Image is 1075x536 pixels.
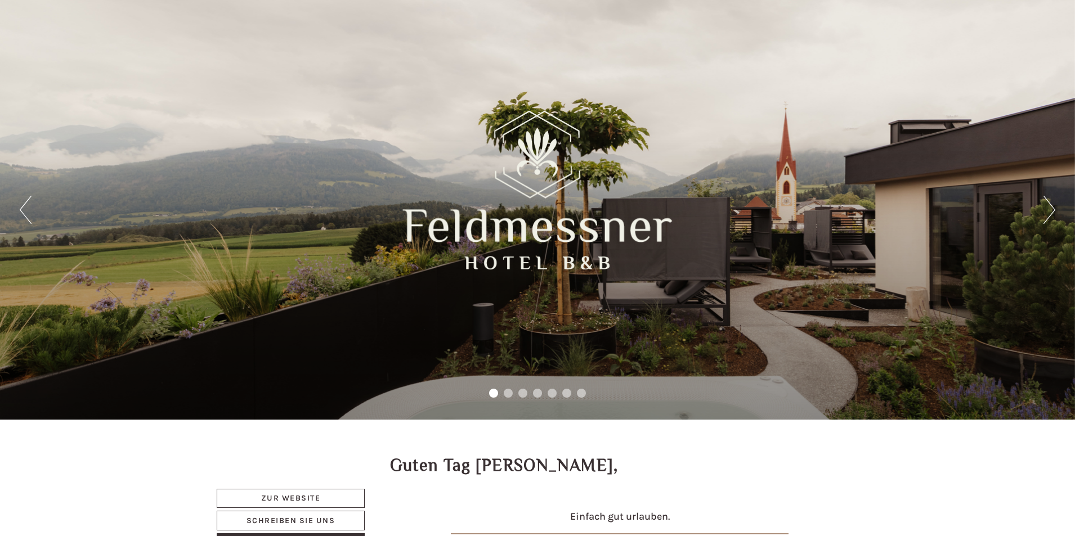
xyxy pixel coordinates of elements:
[20,196,32,224] button: Previous
[390,456,619,475] h1: Guten Tag [PERSON_NAME],
[451,533,789,534] img: image
[217,511,365,530] a: Schreiben Sie uns
[398,511,842,523] h4: Einfach gut urlauben.
[1043,196,1055,224] button: Next
[217,489,365,508] a: Zur Website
